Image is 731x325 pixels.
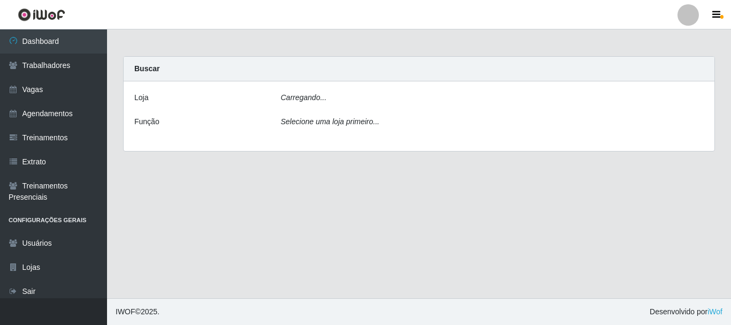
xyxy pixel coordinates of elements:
label: Função [134,116,159,127]
a: iWof [707,307,722,316]
i: Carregando... [281,93,327,102]
img: CoreUI Logo [18,8,65,21]
span: Desenvolvido por [650,306,722,318]
label: Loja [134,92,148,103]
span: IWOF [116,307,135,316]
strong: Buscar [134,64,159,73]
span: © 2025 . [116,306,159,318]
i: Selecione uma loja primeiro... [281,117,379,126]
